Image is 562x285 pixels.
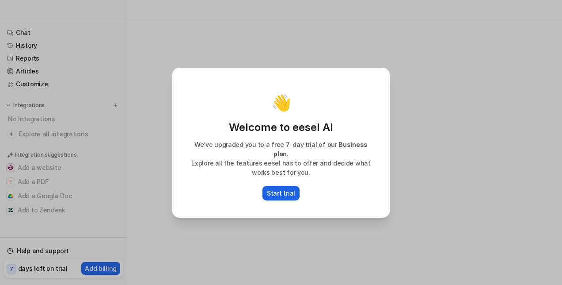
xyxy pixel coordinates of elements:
p: We’ve upgraded you to a free 7-day trial of our [182,140,380,158]
button: Start trial [262,186,300,200]
p: 👋 [271,94,291,112]
p: Start trial [267,189,295,198]
p: Welcome to eesel AI [182,120,380,135]
p: Explore all the features eesel has to offer and decide what works best for you. [182,158,380,177]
